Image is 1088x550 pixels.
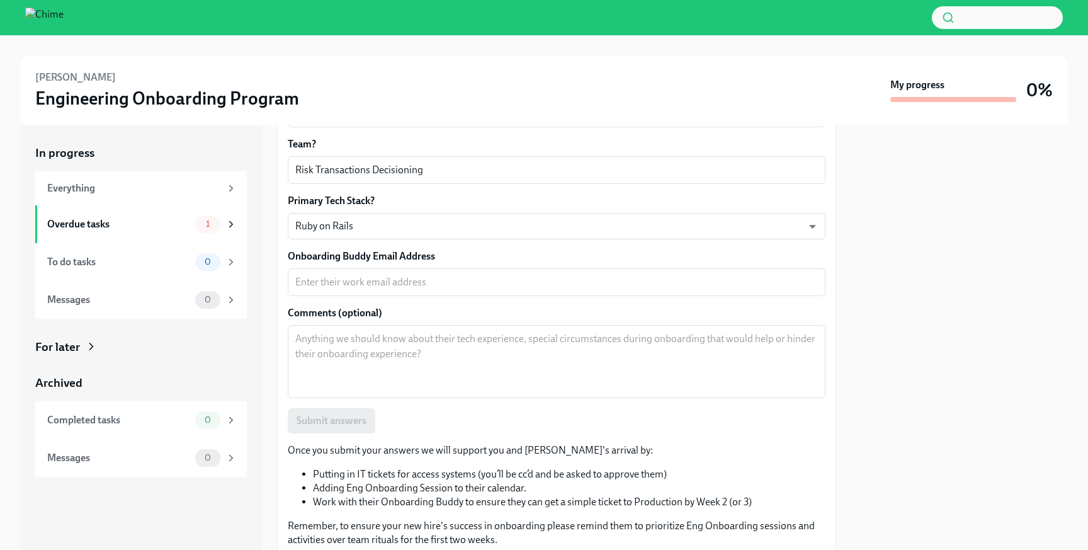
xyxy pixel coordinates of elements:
[313,481,825,495] li: Adding Eng Onboarding Session to their calendar.
[197,453,218,462] span: 0
[197,415,218,425] span: 0
[35,375,247,391] a: Archived
[35,205,247,243] a: Overdue tasks1
[288,137,825,151] label: Team?
[47,451,190,465] div: Messages
[295,163,818,178] textarea: Risk Transactions Decisioning
[313,495,825,509] li: Work with their Onboarding Buddy to ensure they can get a simple ticket to Production by Week 2 (...
[198,219,217,229] span: 1
[288,306,825,320] label: Comments (optional)
[35,339,247,355] a: For later
[1026,79,1053,101] h3: 0%
[35,145,247,161] a: In progress
[288,249,825,263] label: Onboarding Buddy Email Address
[35,439,247,477] a: Messages0
[35,243,247,281] a: To do tasks0
[35,171,247,205] a: Everything
[47,413,190,427] div: Completed tasks
[313,467,825,481] li: Putting in IT tickets for access systems (you’ll be cc’d and be asked to approve them)
[35,401,247,439] a: Completed tasks0
[35,281,247,319] a: Messages0
[47,181,220,195] div: Everything
[890,78,944,92] strong: My progress
[47,217,190,231] div: Overdue tasks
[35,339,80,355] div: For later
[288,194,825,208] label: Primary Tech Stack?
[288,213,825,239] div: Ruby on Rails
[35,87,299,110] h3: Engineering Onboarding Program
[288,519,825,547] p: Remember, to ensure your new hire's success in onboarding please remind them to prioritize Eng On...
[197,257,218,266] span: 0
[288,444,825,457] p: Once you submit your answers we will support you and [PERSON_NAME]'s arrival by:
[197,295,218,304] span: 0
[47,293,190,307] div: Messages
[35,71,116,84] h6: [PERSON_NAME]
[47,255,190,269] div: To do tasks
[25,8,64,28] img: Chime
